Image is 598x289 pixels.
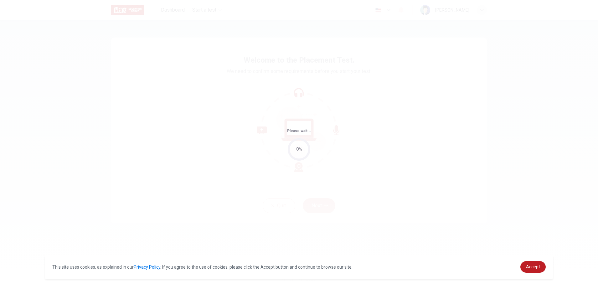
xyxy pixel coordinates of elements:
a: dismiss cookie message [520,261,546,273]
span: Accept [526,264,540,269]
div: 0% [296,146,302,153]
span: This site uses cookies, as explained in our . If you agree to the use of cookies, please click th... [52,265,353,270]
a: Privacy Policy [134,265,160,270]
span: Please wait... [287,129,311,133]
div: cookieconsent [45,255,553,279]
